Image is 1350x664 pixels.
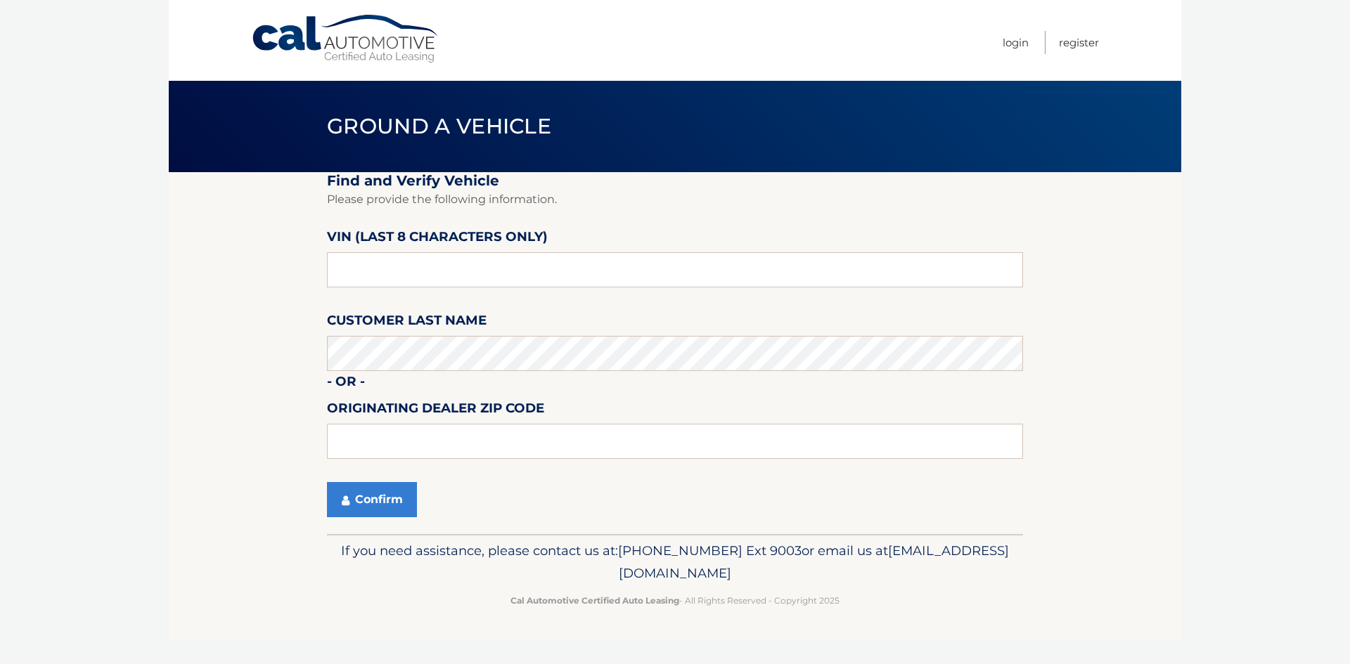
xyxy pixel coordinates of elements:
span: [PHONE_NUMBER] Ext 9003 [618,542,802,559]
strong: Cal Automotive Certified Auto Leasing [510,595,679,606]
span: Ground a Vehicle [327,113,551,139]
label: - or - [327,371,365,397]
p: - All Rights Reserved - Copyright 2025 [336,593,1014,608]
a: Login [1003,31,1029,54]
label: VIN (last 8 characters only) [327,226,548,252]
h2: Find and Verify Vehicle [327,172,1023,190]
a: Cal Automotive [251,14,441,64]
label: Originating Dealer Zip Code [327,398,544,424]
p: If you need assistance, please contact us at: or email us at [336,540,1014,585]
a: Register [1059,31,1099,54]
button: Confirm [327,482,417,517]
label: Customer Last Name [327,310,487,336]
p: Please provide the following information. [327,190,1023,209]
